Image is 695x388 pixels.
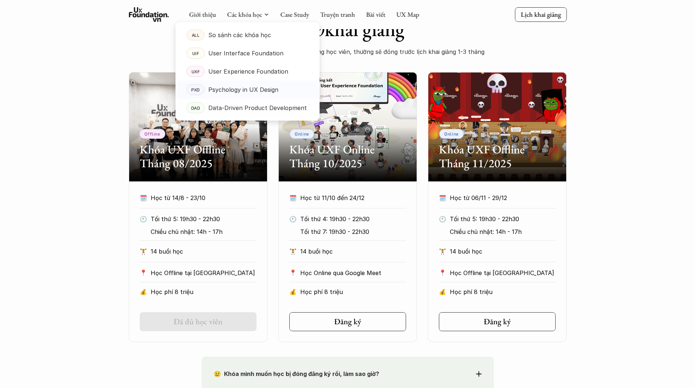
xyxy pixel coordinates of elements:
p: 🗓️ [140,192,147,203]
a: UIFUser Interface Foundation [175,44,320,62]
p: PXD [191,87,200,92]
p: Offline [144,131,160,136]
p: 📍 [289,269,297,276]
a: Case Study [280,10,309,19]
a: UX Map [396,10,419,19]
p: Chiều chủ nhật: 14h - 17h [151,226,252,237]
p: Học từ 06/11 - 29/12 [450,192,556,203]
p: 🗓️ [439,192,446,203]
p: So sánh các khóa học [208,30,271,40]
p: Tối thứ 5: 19h30 - 22h30 [450,213,552,224]
strong: 😢 Khóa mình muốn học bị đóng đăng ký rồi, làm sao giờ? [214,370,379,377]
p: Các lớp sẽ đóng đăng ký khi đủ số lượng học viên, thường sẽ đóng trước lịch khai giảng 1-3 tháng [202,46,494,57]
p: 🏋️ [289,246,297,257]
h2: Khóa UXF Offline Tháng 08/2025 [140,142,256,171]
p: Học từ 14/8 - 23/10 [151,192,256,203]
p: 14 buổi học [151,246,256,257]
p: Học phí 8 triệu [450,286,556,297]
p: 💰 [289,286,297,297]
p: 💰 [140,286,147,297]
p: Học Offline tại [GEOGRAPHIC_DATA] [450,267,556,278]
p: Psychology in UX Design [208,84,278,95]
p: ALL [192,32,199,38]
p: Tối thứ 4: 19h30 - 22h30 [300,213,402,224]
p: Data-Driven Product Development [208,102,307,113]
a: Đăng ký [439,312,556,331]
p: Học phí 8 triệu [151,286,256,297]
p: 🗓️ [289,192,297,203]
p: Học Online qua Google Meet [300,267,406,278]
p: Online [444,131,459,136]
p: 💰 [439,286,446,297]
p: UIF [192,51,199,56]
a: Truyện tranh [320,10,355,19]
p: User Interface Foundation [208,48,283,59]
p: Học từ 11/10 đến 24/12 [300,192,406,203]
a: DADData-Driven Product Development [175,99,320,117]
a: Giới thiệu [189,10,216,19]
p: Tối thứ 5: 19h30 - 22h30 [151,213,252,224]
h1: khai giảng [202,17,494,41]
p: Tối thứ 7: 19h30 - 22h30 [300,226,402,237]
p: Online [295,131,309,136]
a: UXFUser Experience Foundation [175,62,320,81]
a: ALLSo sánh các khóa học [175,26,320,44]
p: DAD [191,105,200,110]
p: Chiều chủ nhật: 14h - 17h [450,226,552,237]
p: 14 buổi học [300,246,406,257]
h5: Đăng ký [484,317,511,326]
a: Các khóa học [227,10,262,19]
a: Lịch khai giảng [515,7,567,21]
a: Đăng ký [289,312,406,331]
p: 🏋️ [439,246,446,257]
p: User Experience Foundation [208,66,288,77]
p: 📍 [140,269,147,276]
p: 🕙 [289,213,297,224]
a: PXDPsychology in UX Design [175,81,320,99]
h2: Khóa UXF Online Tháng 10/2025 [289,142,406,171]
a: Bài viết [366,10,385,19]
h2: Khóa UXF Offline Tháng 11/2025 [439,142,556,171]
p: 📍 [439,269,446,276]
p: 14 buổi học [450,246,556,257]
p: UXF [191,69,200,74]
p: 🕙 [140,213,147,224]
h5: Đã đủ học viên [174,317,223,326]
p: Học Offline tại [GEOGRAPHIC_DATA] [151,267,256,278]
p: Lịch khai giảng [521,10,561,19]
p: Học phí 8 triệu [300,286,406,297]
p: 🏋️ [140,246,147,257]
p: 🕙 [439,213,446,224]
h5: Đăng ký [334,317,361,326]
